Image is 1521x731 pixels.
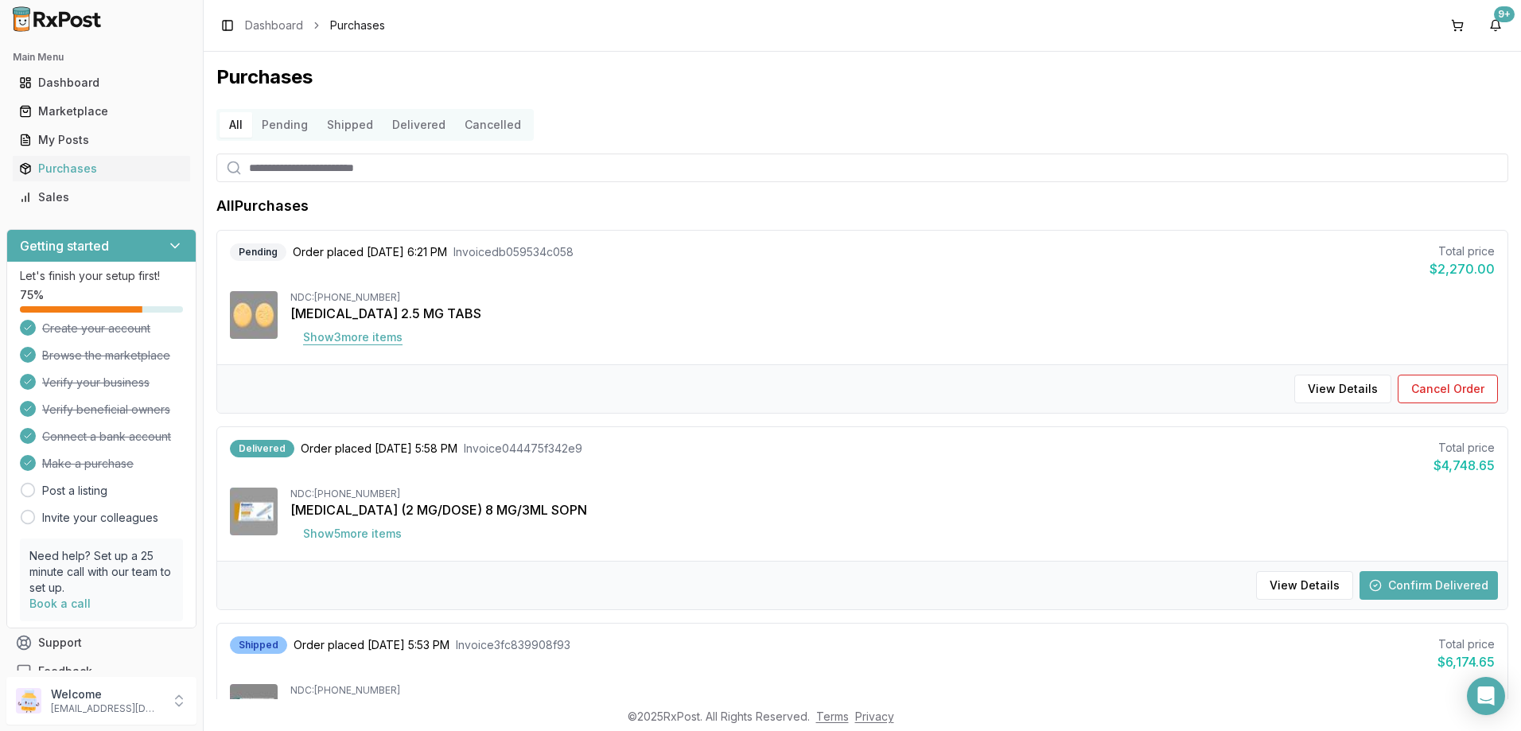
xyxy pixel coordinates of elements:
[42,483,107,499] a: Post a listing
[1294,375,1391,403] button: View Details
[1430,243,1495,259] div: Total price
[20,268,183,284] p: Let's finish your setup first!
[290,519,414,548] button: Show5more items
[6,156,196,181] button: Purchases
[42,402,170,418] span: Verify beneficial owners
[38,663,92,679] span: Feedback
[6,70,196,95] button: Dashboard
[456,637,570,653] span: Invoice 3fc839908f93
[301,441,457,457] span: Order placed [DATE] 5:58 PM
[13,68,190,97] a: Dashboard
[1360,571,1498,600] button: Confirm Delivered
[453,244,574,260] span: Invoice db059534c058
[13,183,190,212] a: Sales
[216,64,1508,90] h1: Purchases
[42,348,170,364] span: Browse the marketplace
[290,500,1495,519] div: [MEDICAL_DATA] (2 MG/DOSE) 8 MG/3ML SOPN
[816,710,849,723] a: Terms
[13,126,190,154] a: My Posts
[1437,636,1495,652] div: Total price
[51,702,161,715] p: [EMAIL_ADDRESS][DOMAIN_NAME]
[1433,456,1495,475] div: $4,748.65
[290,488,1495,500] div: NDC: [PHONE_NUMBER]
[230,440,294,457] div: Delivered
[290,697,1495,716] div: [MEDICAL_DATA] (1 MG/DOSE) 4 MG/3ML SOPN
[42,510,158,526] a: Invite your colleagues
[245,17,303,33] a: Dashboard
[290,291,1495,304] div: NDC: [PHONE_NUMBER]
[1437,652,1495,671] div: $6,174.65
[855,710,894,723] a: Privacy
[290,323,415,352] button: Show3more items
[383,112,455,138] button: Delivered
[19,103,184,119] div: Marketplace
[20,287,44,303] span: 75 %
[293,244,447,260] span: Order placed [DATE] 6:21 PM
[19,75,184,91] div: Dashboard
[42,456,134,472] span: Make a purchase
[42,321,150,336] span: Create your account
[6,657,196,686] button: Feedback
[464,441,582,457] span: Invoice 044475f342e9
[1467,677,1505,715] div: Open Intercom Messenger
[1398,375,1498,403] button: Cancel Order
[290,304,1495,323] div: [MEDICAL_DATA] 2.5 MG TABS
[1430,259,1495,278] div: $2,270.00
[245,17,385,33] nav: breadcrumb
[19,189,184,205] div: Sales
[294,637,449,653] span: Order placed [DATE] 5:53 PM
[6,6,108,32] img: RxPost Logo
[13,51,190,64] h2: Main Menu
[29,548,173,596] p: Need help? Set up a 25 minute call with our team to set up.
[230,243,286,261] div: Pending
[13,154,190,183] a: Purchases
[13,97,190,126] a: Marketplace
[19,161,184,177] div: Purchases
[252,112,317,138] button: Pending
[455,112,531,138] button: Cancelled
[290,684,1495,697] div: NDC: [PHONE_NUMBER]
[6,99,196,124] button: Marketplace
[42,429,171,445] span: Connect a bank account
[230,291,278,339] img: Eliquis 2.5 MG TABS
[1256,571,1353,600] button: View Details
[1494,6,1515,22] div: 9+
[317,112,383,138] button: Shipped
[230,636,287,654] div: Shipped
[29,597,91,610] a: Book a call
[51,686,161,702] p: Welcome
[330,17,385,33] span: Purchases
[6,127,196,153] button: My Posts
[16,688,41,714] img: User avatar
[19,132,184,148] div: My Posts
[1483,13,1508,38] button: 9+
[6,185,196,210] button: Sales
[20,236,109,255] h3: Getting started
[216,195,309,217] h1: All Purchases
[1433,440,1495,456] div: Total price
[6,628,196,657] button: Support
[230,488,278,535] img: Ozempic (2 MG/DOSE) 8 MG/3ML SOPN
[42,375,150,391] span: Verify your business
[220,112,252,138] button: All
